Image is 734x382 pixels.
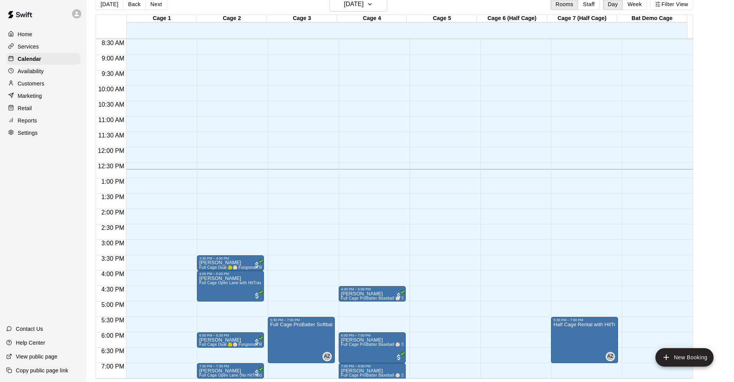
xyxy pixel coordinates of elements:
span: All customers have paid [253,338,261,346]
span: 9:00 AM [100,55,126,62]
span: 11:30 AM [96,132,126,139]
span: Ashton Zeiher [609,352,615,361]
div: 5:30 PM – 7:00 PM [553,318,616,322]
p: Contact Us [16,325,43,333]
div: Cage 5 [407,15,477,22]
p: Settings [18,129,38,137]
div: Cage 7 (Half Cage) [547,15,617,22]
div: 3:30 PM – 4:00 PM [199,256,262,260]
span: 12:30 PM [96,163,126,169]
div: 5:30 PM – 7:00 PM: Half Cage Rental with HitTrax [551,317,618,363]
div: 6:00 PM – 7:00 PM: Jeffrey Sexson [339,332,406,363]
span: 6:30 PM [99,348,126,354]
a: Services [6,41,81,52]
div: 3:30 PM – 4:00 PM: Michelle Meekins [197,255,264,271]
p: Marketing [18,92,42,100]
a: Home [6,28,81,40]
span: 1:00 PM [99,178,126,185]
span: 8:30 AM [100,40,126,46]
div: Ashton Zeiher [606,352,615,361]
div: Cage 1 [127,15,197,22]
a: Retail [6,102,81,114]
div: 4:30 PM – 5:00 PM [341,287,403,291]
p: Help Center [16,339,45,347]
span: 3:00 PM [99,240,126,246]
button: add [655,348,714,367]
span: 5:30 PM [99,317,126,323]
span: 1:30 PM [99,194,126,200]
span: AZ [607,353,613,360]
span: 10:00 AM [96,86,126,92]
span: 11:00 AM [96,117,126,123]
div: Cage 6 (Half Cage) [477,15,547,22]
span: All customers have paid [395,354,403,361]
div: Cage 4 [337,15,407,22]
span: Full Cage ProBatter Baseball ⚾ Simulator with HItTrax [341,296,442,300]
div: 6:00 PM – 6:30 PM: Sterling Chaffins [197,332,264,348]
div: Ashton Zeiher [322,352,332,361]
div: 4:00 PM – 5:00 PM [199,272,262,276]
p: View public page [16,353,57,360]
span: All customers have paid [253,292,261,300]
span: 3:30 PM [99,255,126,262]
p: Availability [18,67,44,75]
div: 6:00 PM – 6:30 PM [199,333,262,337]
a: Marketing [6,90,81,102]
p: Services [18,43,39,50]
span: 9:30 AM [100,70,126,77]
div: 7:00 PM – 7:30 PM: Thomas Hubbard [197,363,264,379]
p: Retail [18,104,32,112]
p: Copy public page link [16,367,68,374]
span: All customers have paid [253,369,261,377]
a: Availability [6,65,81,77]
div: 5:30 PM – 7:00 PM: Full Cage ProBatter Softball 🥎 Simulator with HItTrax [268,317,335,363]
span: Full Cage Open Lane (No HitTrax) [199,373,262,377]
p: Home [18,30,32,38]
span: Full Cage Open Lane with HitTrax [199,281,261,285]
div: 7:00 PM – 8:00 PM [341,364,403,368]
span: 4:30 PM [99,286,126,293]
span: Ashton Zeiher [326,352,332,361]
span: 12:00 PM [96,147,126,154]
span: Full Cage Dual 🥎⚾ Fungoman Rental with HitTrax [199,342,294,347]
a: Calendar [6,53,81,65]
p: Calendar [18,55,41,63]
a: Customers [6,78,81,89]
span: 4:00 PM [99,271,126,277]
span: 5:00 PM [99,302,126,308]
a: Reports [6,115,81,126]
div: Cage 2 [197,15,267,22]
div: Bat Demo Cage [617,15,687,22]
span: AZ [324,353,330,360]
span: Full Cage Dual 🥎⚾ Fungoman Rental with HitTrax [199,265,294,270]
div: 4:00 PM – 5:00 PM: Robyn Lindsey [197,271,264,302]
span: 10:30 AM [96,101,126,108]
span: 7:00 PM [99,363,126,370]
span: 2:30 PM [99,225,126,231]
a: Settings [6,127,81,139]
span: 6:00 PM [99,332,126,339]
div: 7:00 PM – 7:30 PM [199,364,262,368]
span: 2:00 PM [99,209,126,216]
span: Full Cage ProBatter Baseball ⚾ Simulator with HItTrax [341,373,442,377]
span: Full Cage ProBatter Baseball ⚾ Simulator with HItTrax [341,342,442,347]
p: Customers [18,80,44,87]
div: 6:00 PM – 7:00 PM [341,333,403,337]
div: 5:30 PM – 7:00 PM [270,318,333,322]
span: All customers have paid [395,292,403,300]
p: Reports [18,117,37,124]
div: 4:30 PM – 5:00 PM: Jessica Morrison [339,286,406,302]
span: All customers have paid [253,261,261,269]
div: Cage 3 [267,15,337,22]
